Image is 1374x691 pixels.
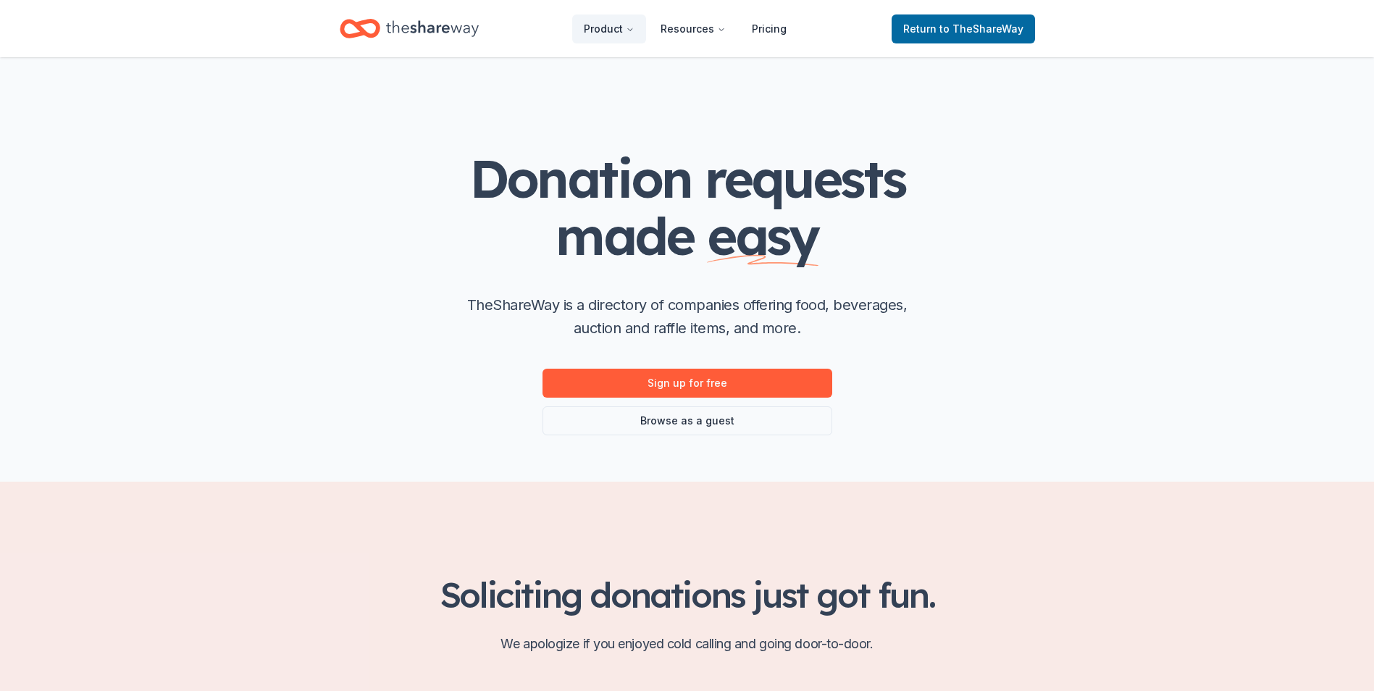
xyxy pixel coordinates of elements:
[939,22,1023,35] span: to TheShareWay
[340,574,1035,615] h2: Soliciting donations just got fun.
[340,632,1035,656] p: We apologize if you enjoyed cold calling and going door-to-door.
[707,203,818,268] span: easy
[903,20,1023,38] span: Return
[456,293,919,340] p: TheShareWay is a directory of companies offering food, beverages, auction and raffle items, and m...
[649,14,737,43] button: Resources
[892,14,1035,43] a: Returnto TheShareWay
[740,14,798,43] a: Pricing
[572,12,798,46] nav: Main
[543,406,832,435] a: Browse as a guest
[572,14,646,43] button: Product
[543,369,832,398] a: Sign up for free
[398,150,977,264] h1: Donation requests made
[340,12,479,46] a: Home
